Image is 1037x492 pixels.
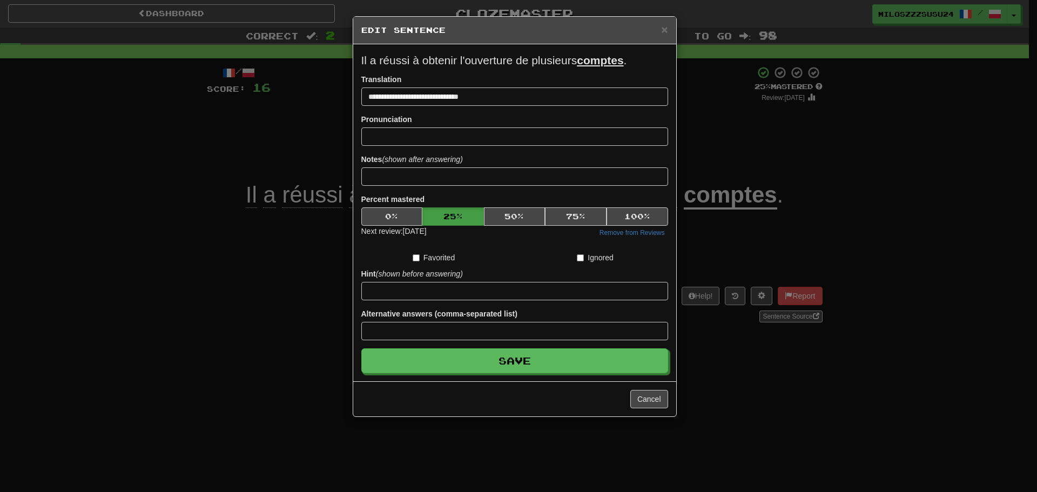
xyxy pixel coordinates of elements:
button: 50% [484,207,546,226]
button: Save [361,348,668,373]
button: Cancel [630,390,668,408]
u: comptes [577,54,623,66]
input: Ignored [577,254,584,261]
label: Alternative answers (comma-separated list) [361,308,517,319]
div: Next review: [DATE] [361,226,427,239]
button: 25% [422,207,484,226]
em: (shown before answering) [376,269,463,278]
p: Il a réussi à obtenir l'ouverture de plusieurs . [361,52,668,69]
h5: Edit Sentence [361,25,668,36]
button: 0% [361,207,423,226]
button: Close [661,24,668,35]
button: 75% [545,207,607,226]
div: Percent mastered [361,207,668,226]
label: Percent mastered [361,194,425,205]
label: Translation [361,74,402,85]
button: 100% [607,207,668,226]
button: Remove from Reviews [596,227,668,239]
em: (shown after answering) [382,155,462,164]
span: × [661,23,668,36]
label: Notes [361,154,463,165]
label: Ignored [577,252,613,263]
input: Favorited [413,254,420,261]
label: Pronunciation [361,114,412,125]
label: Hint [361,268,463,279]
label: Favorited [413,252,455,263]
